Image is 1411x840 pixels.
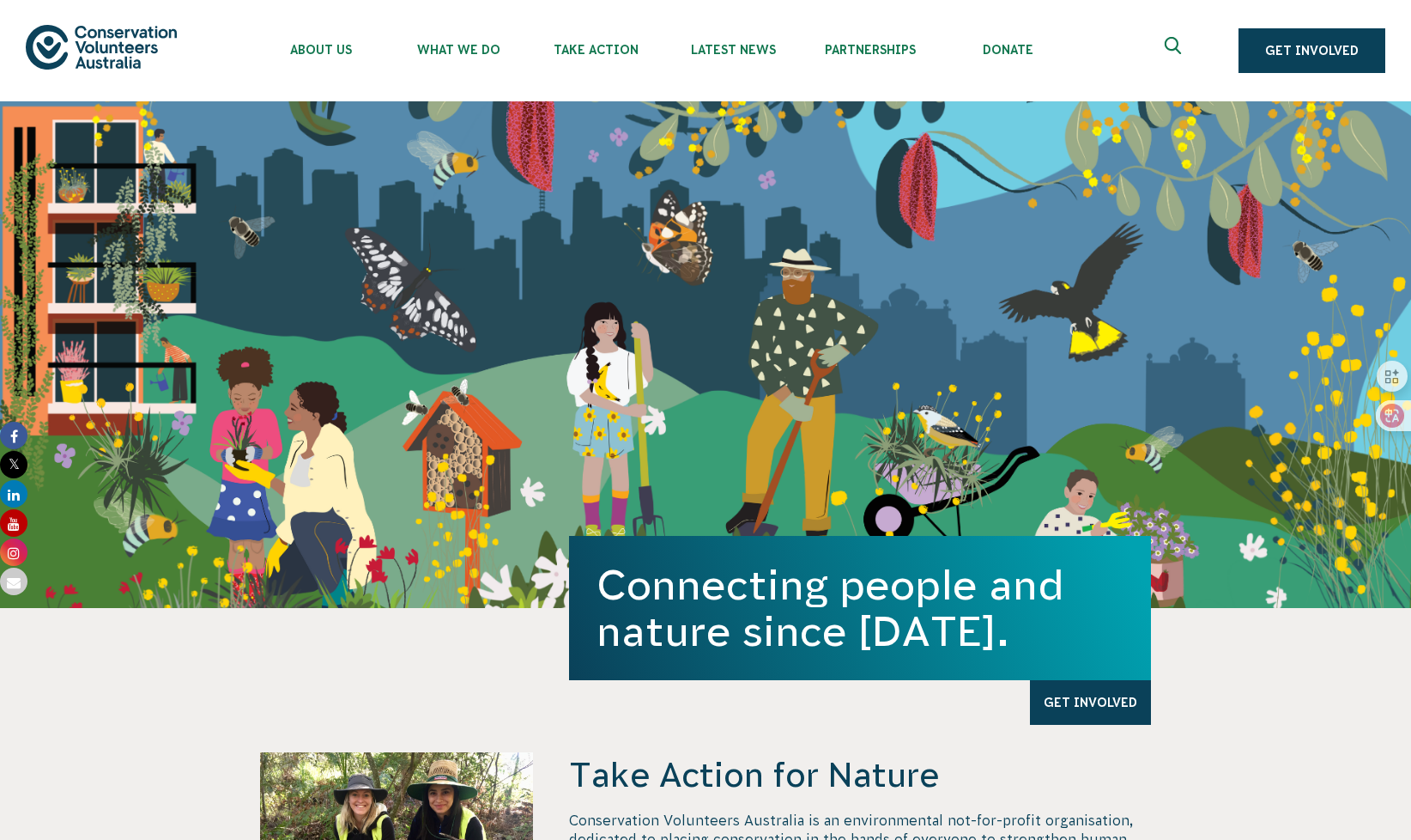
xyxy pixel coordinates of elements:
[939,43,1076,57] span: Donate
[390,43,527,57] span: What We Do
[664,43,802,57] span: Latest News
[1030,680,1151,725] a: Get Involved
[1238,28,1385,73] a: Get Involved
[1165,37,1186,64] span: Expand search box
[569,752,1151,797] h4: Take Action for Nature
[802,43,939,57] span: Partnerships
[252,43,390,57] span: About Us
[596,562,1123,654] h1: Connecting people and nature since [DATE].
[1154,30,1196,71] button: Expand search box Close search box
[527,43,664,57] span: Take Action
[26,25,177,69] img: logo.svg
